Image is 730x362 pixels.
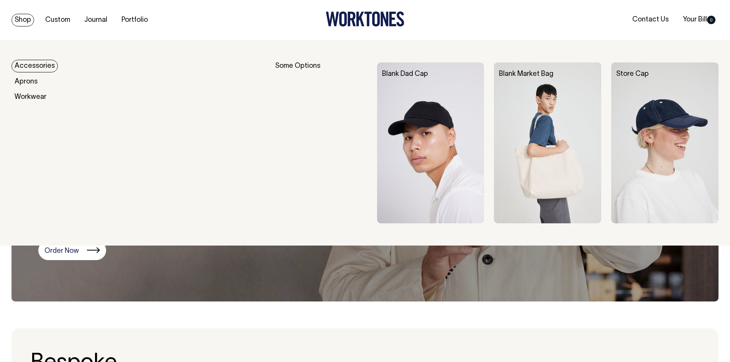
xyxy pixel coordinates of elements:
[499,71,553,77] a: Blank Market Bag
[11,14,34,26] a: Shop
[11,75,41,88] a: Aprons
[11,60,58,72] a: Accessories
[275,62,367,223] div: Some Options
[382,71,428,77] a: Blank Dad Cap
[680,13,719,26] a: Your Bill0
[616,71,649,77] a: Store Cap
[707,16,715,24] span: 0
[42,14,73,26] a: Custom
[629,13,672,26] a: Contact Us
[38,241,106,260] a: Order Now
[81,14,110,26] a: Journal
[377,62,484,223] img: Blank Dad Cap
[494,62,601,223] img: Blank Market Bag
[611,62,719,223] img: Store Cap
[11,91,49,103] a: Workwear
[118,14,151,26] a: Portfolio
